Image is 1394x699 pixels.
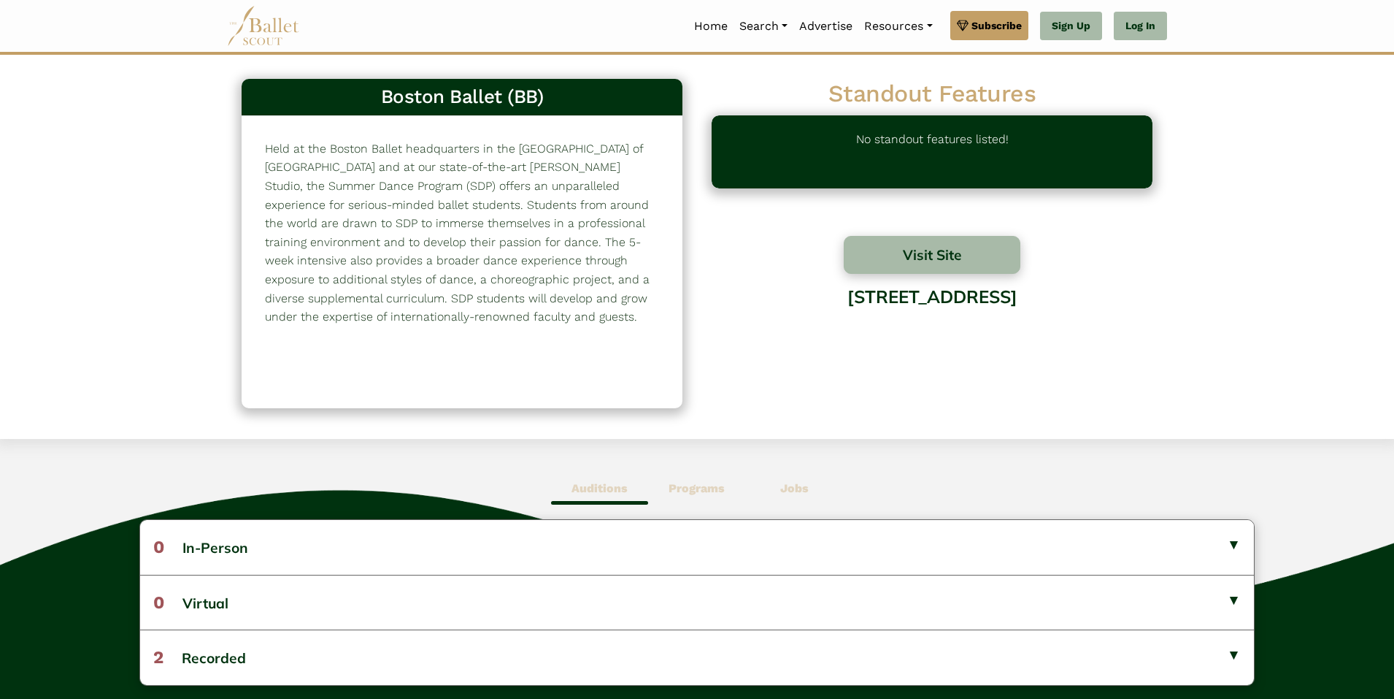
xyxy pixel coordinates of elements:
a: Home [688,11,733,42]
p: Held at the Boston Ballet headquarters in the [GEOGRAPHIC_DATA] of [GEOGRAPHIC_DATA] and at our s... [265,140,659,326]
button: 0In-Person [140,520,1254,574]
b: Jobs [780,481,809,495]
a: Subscribe [950,11,1028,40]
p: No standout features listed! [856,130,1009,174]
a: Search [733,11,793,42]
h3: Boston Ballet (BB) [253,85,671,110]
b: Auditions [571,481,628,495]
div: [STREET_ADDRESS] [712,275,1152,393]
button: 2Recorded [140,630,1254,684]
a: Log In [1114,12,1167,41]
h2: Standout Features [712,79,1152,110]
b: Programs [669,481,725,495]
span: 0 [153,592,164,613]
a: Advertise [793,11,858,42]
button: Visit Site [844,236,1020,274]
span: 2 [153,647,163,668]
span: 0 [153,537,164,557]
a: Resources [858,11,938,42]
button: 0Virtual [140,575,1254,630]
span: Subscribe [971,18,1022,34]
a: Sign Up [1040,12,1102,41]
img: gem.svg [957,18,969,34]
